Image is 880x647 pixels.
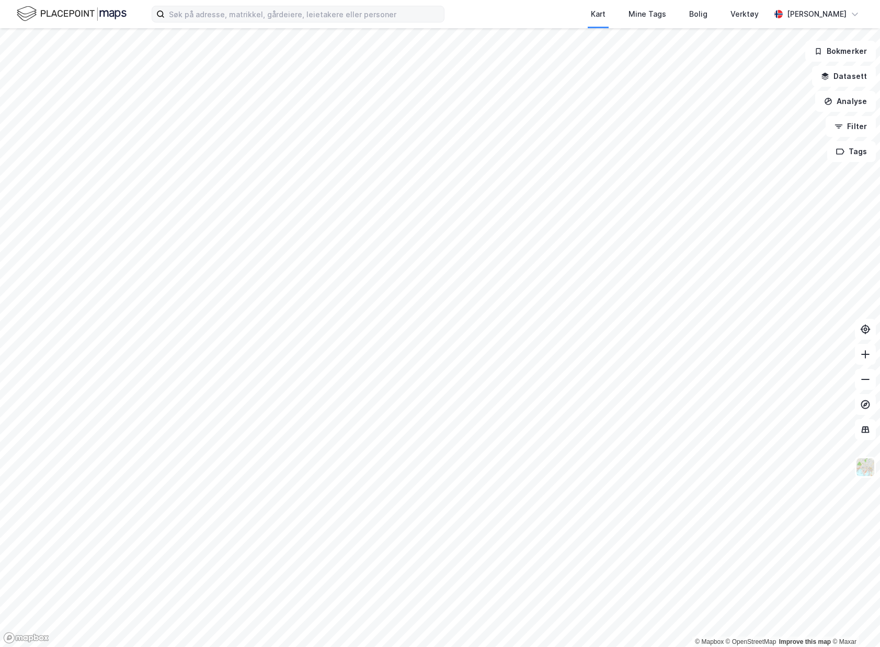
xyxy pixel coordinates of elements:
[628,8,666,20] div: Mine Tags
[828,597,880,647] div: Kontrollprogram for chat
[828,597,880,647] iframe: Chat Widget
[17,5,127,23] img: logo.f888ab2527a4732fd821a326f86c7f29.svg
[591,8,605,20] div: Kart
[165,6,444,22] input: Søk på adresse, matrikkel, gårdeiere, leietakere eller personer
[787,8,847,20] div: [PERSON_NAME]
[730,8,759,20] div: Verktøy
[689,8,707,20] div: Bolig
